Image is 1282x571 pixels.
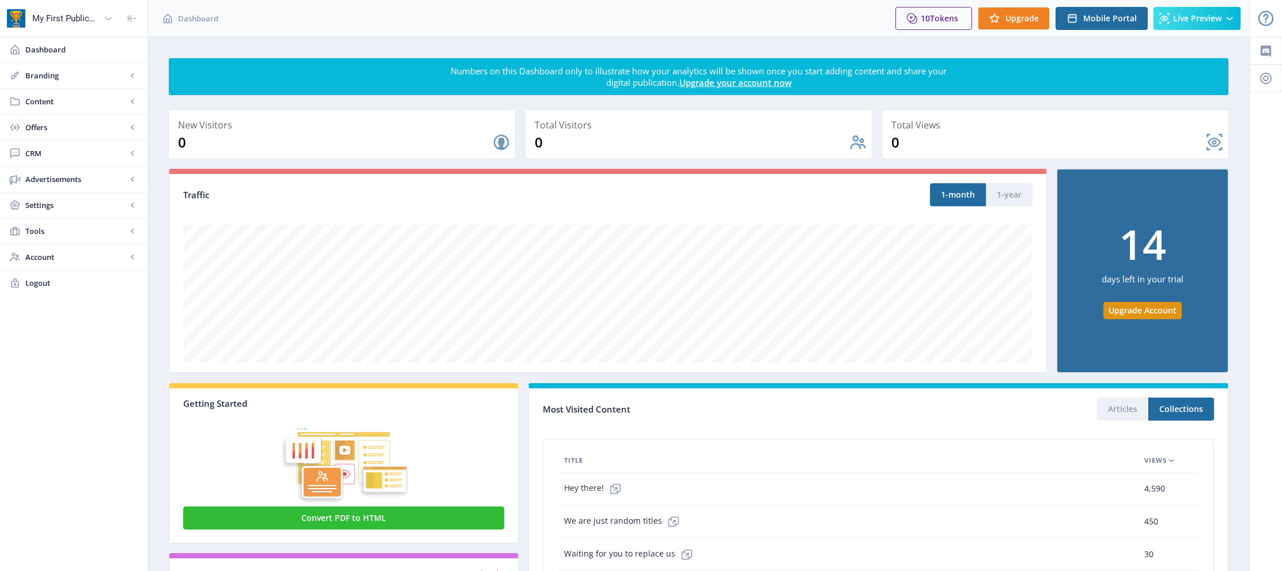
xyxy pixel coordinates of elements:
div: Traffic [183,188,608,202]
img: graphic [183,409,504,504]
span: Content [25,96,127,107]
span: Waiting for you to replace us [564,543,698,566]
button: Upgrade [978,7,1050,30]
span: Upgrade [1005,14,1039,23]
button: 1-month [930,183,986,206]
span: Live Preview [1173,14,1222,23]
button: Upgrade Account [1103,302,1182,319]
div: 0 [891,133,1205,152]
img: app-icon.png [7,9,25,28]
button: 10Tokens [895,7,972,30]
span: Tokens [930,13,958,24]
div: 14 [1119,223,1166,264]
span: 4,590 [1144,482,1165,496]
span: Dashboard [178,13,218,24]
button: Articles [1097,398,1148,421]
span: Tools [25,225,127,237]
span: We are just random titles [564,510,685,533]
span: Title [564,453,583,467]
div: My First Publication [32,6,99,31]
span: Views [1144,453,1167,467]
span: CRM [25,148,127,159]
div: Most Visited Content [543,400,879,418]
a: Upgrade your account now [679,77,792,88]
div: 0 [535,133,849,152]
span: 450 [1144,515,1158,528]
div: 0 [178,133,492,152]
div: Total Visitors [535,117,867,133]
span: Hey there! [564,477,627,500]
span: Account [25,251,127,263]
div: Getting Started [183,398,504,409]
div: Numbers on this Dashboard only to illustrate how your analytics will be shown once you start addi... [450,65,948,88]
span: Logout [25,277,138,289]
span: Settings [25,199,127,211]
div: Total Views [891,117,1224,133]
button: Convert PDF to HTML [183,506,504,530]
span: Branding [25,70,127,81]
div: New Visitors [178,117,510,133]
span: Offers [25,122,127,133]
span: Mobile Portal [1083,14,1137,23]
span: Advertisements [25,173,127,185]
button: Collections [1148,398,1214,421]
span: 30 [1144,547,1154,561]
div: days left in your trial [1102,264,1183,302]
button: 1-year [986,183,1033,206]
button: Live Preview [1154,7,1241,30]
span: Dashboard [25,44,138,55]
button: Mobile Portal [1056,7,1148,30]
